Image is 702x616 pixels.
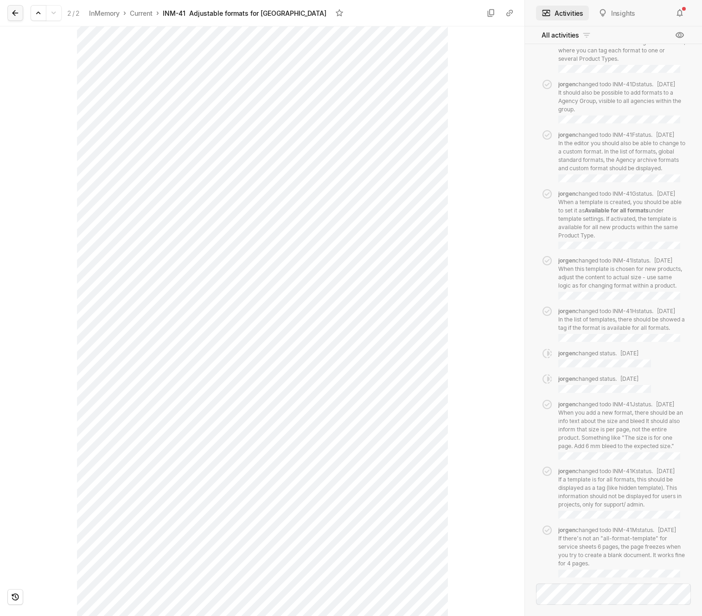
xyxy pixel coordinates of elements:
[87,7,121,19] a: InMemory
[558,308,575,314] span: jorgen
[558,475,685,509] p: If a template is for all formats, this should be displayed as a tag (like hidden template). This ...
[89,8,120,18] div: InMemory
[654,257,672,264] span: [DATE]
[542,30,579,40] span: All activities
[558,350,575,357] span: jorgen
[558,315,685,332] p: In the list of templates, there should be showed a tag if the format is available for all formats.
[656,131,674,138] span: [DATE]
[163,8,185,18] div: INM-41
[656,401,674,408] span: [DATE]
[536,28,597,43] button: All activities
[536,6,589,20] button: Activities
[558,409,685,450] p: When you add a new format, there should be an info text about the size and bleed It should also i...
[123,8,126,18] div: ›
[558,265,685,290] p: When this template is chosen for new products, adjust the content to actual size - use same logic...
[558,257,685,300] div: changed todo INM-41I status.
[156,8,159,18] div: ›
[657,308,675,314] span: [DATE]
[585,207,649,214] strong: Available for all formats
[558,534,685,568] p: If there's not an "all-format-template" for service sheets 6 pages, the page freezes when you try...
[558,400,685,460] div: changed todo INM-41J status.
[620,350,638,357] span: [DATE]
[67,8,80,18] div: 2 2
[558,198,685,240] p: When a template is created, you should be able to set it as under template settings. If activated...
[558,307,685,342] div: changed todo INM-41H status.
[558,526,575,533] span: jorgen
[558,139,685,173] p: In the editor you should also be able to change to a custom format. In the list of formats, globa...
[558,401,575,408] span: jorgen
[657,190,675,197] span: [DATE]
[593,6,641,20] button: Insights
[72,9,75,17] span: /
[558,89,685,114] p: It should also be possible to add formats to a Agency Group, visible to all agencies within the g...
[189,8,326,18] div: Adjustable formats for [GEOGRAPHIC_DATA]
[657,468,675,475] span: [DATE]
[558,131,575,138] span: jorgen
[558,131,685,182] div: changed todo INM-41F status.
[558,468,575,475] span: jorgen
[558,375,651,393] div: changed status .
[128,7,154,19] a: Current
[558,81,575,88] span: jorgen
[558,467,685,519] div: changed todo INM-41K status.
[558,80,685,123] div: changed todo INM-41D status.
[558,349,651,367] div: changed status .
[558,375,575,382] span: jorgen
[558,190,685,250] div: changed todo INM-41G status.
[620,375,638,382] span: [DATE]
[558,526,685,577] div: changed todo INM-41M status.
[558,257,575,264] span: jorgen
[558,190,575,197] span: jorgen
